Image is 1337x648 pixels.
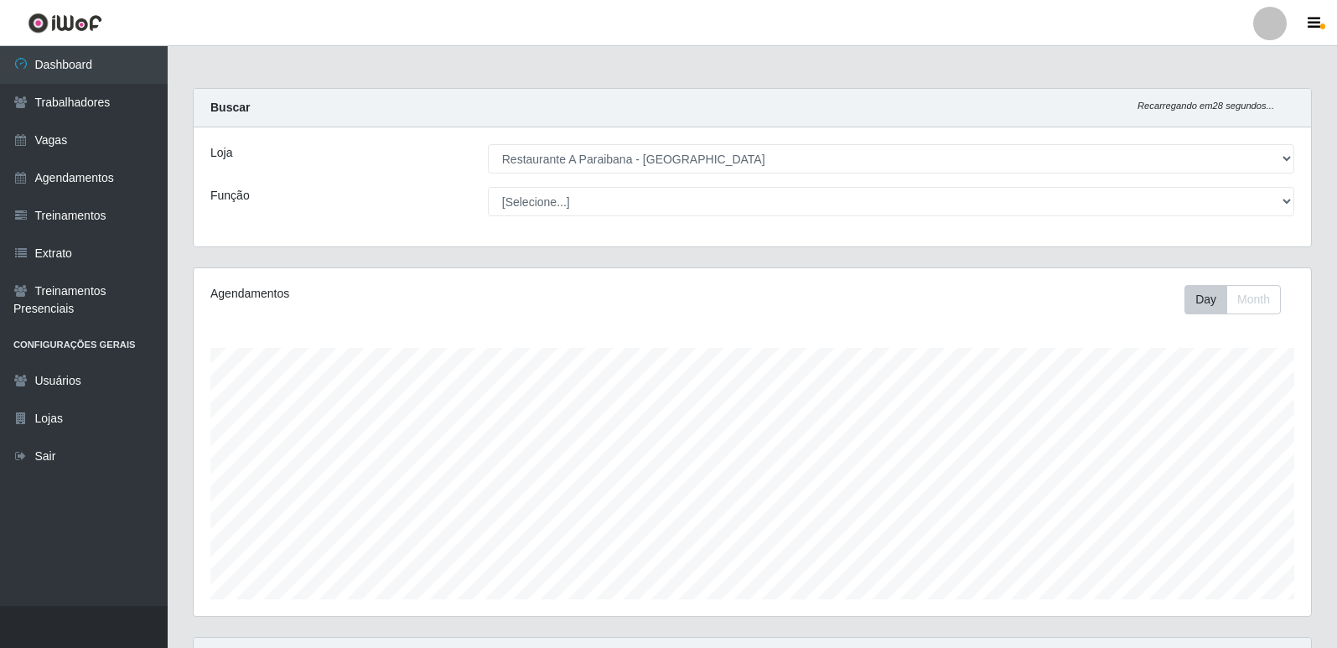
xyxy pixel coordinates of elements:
label: Loja [210,144,232,162]
i: Recarregando em 28 segundos... [1137,101,1274,111]
div: Toolbar with button groups [1184,285,1294,314]
button: Month [1226,285,1281,314]
strong: Buscar [210,101,250,114]
div: Agendamentos [210,285,647,303]
button: Day [1184,285,1227,314]
div: First group [1184,285,1281,314]
img: CoreUI Logo [28,13,102,34]
label: Função [210,187,250,205]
